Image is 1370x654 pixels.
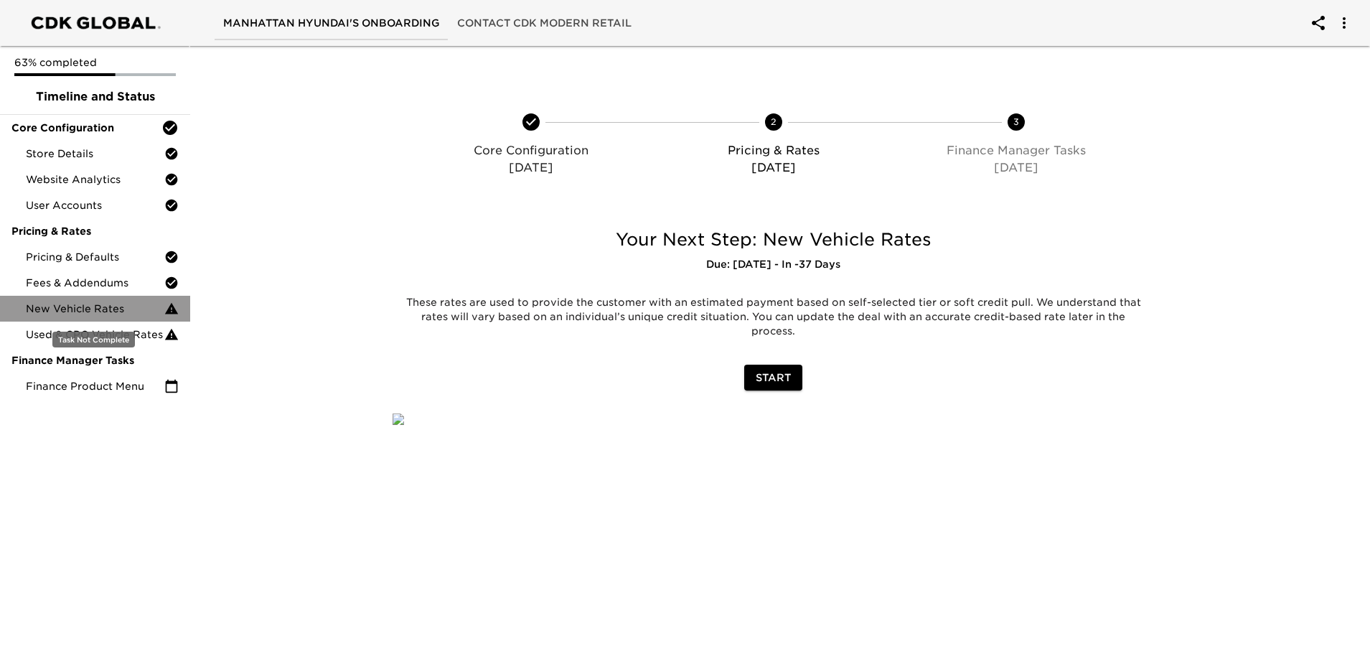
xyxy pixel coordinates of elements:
button: account of current user [1301,6,1336,40]
p: Pricing & Rates [658,142,889,159]
img: qkibX1zbU72zw90W6Gan%2FTemplates%2FRjS7uaFIXtg43HUzxvoG%2F3e51d9d6-1114-4229-a5bf-f5ca567b6beb.jpg [393,414,404,425]
span: Timeline and Status [11,88,179,106]
span: Pricing & Rates [11,224,179,238]
span: New Vehicle Rates [26,302,164,316]
button: account of current user [1327,6,1361,40]
span: Store Details [26,146,164,161]
span: Finance Product Menu [26,379,164,393]
span: These rates are used to provide the customer with an estimated payment based on self-selected tie... [406,296,1144,337]
span: Contact CDK Modern Retail [457,14,632,32]
span: Core Configuration [11,121,161,135]
span: Website Analytics [26,172,164,187]
span: Start [756,369,791,387]
span: Finance Manager Tasks [11,353,179,368]
span: User Accounts [26,198,164,212]
span: Pricing & Defaults [26,250,164,264]
p: [DATE] [658,159,889,177]
text: 3 [1013,116,1019,127]
h6: Due: [DATE] - In -37 Days [393,257,1154,273]
p: [DATE] [901,159,1132,177]
span: Fees & Addendums [26,276,164,290]
p: Finance Manager Tasks [901,142,1132,159]
span: Manhattan Hyundai's Onboarding [223,14,440,32]
h5: Your Next Step: New Vehicle Rates [393,228,1154,251]
text: 2 [771,116,777,127]
p: 63% completed [14,55,176,70]
span: Used & CPO Vehicle Rates [26,327,164,342]
button: Start [744,365,802,391]
p: Core Configuration [416,142,647,159]
p: [DATE] [416,159,647,177]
